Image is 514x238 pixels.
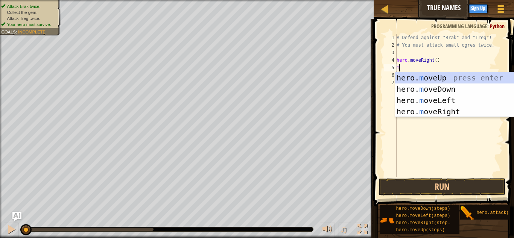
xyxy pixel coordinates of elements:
span: hero.moveUp(steps) [396,227,445,233]
span: ♫ [340,224,348,235]
button: Show game menu [491,2,510,19]
div: 1 [384,34,397,41]
span: Incomplete [18,29,46,34]
button: Ask AI [424,2,445,15]
span: Ask AI [428,4,441,11]
img: portrait.png [460,206,474,220]
li: Collect the gem. [1,9,56,15]
li: Attack Treg twice. [1,15,56,21]
img: portrait.png [380,213,394,227]
li: Attack Brak twice. [1,3,56,9]
div: 4 [384,56,397,64]
button: Toggle fullscreen [355,223,370,238]
span: : [487,23,490,30]
div: 6 [384,71,397,79]
span: Collect the gem. [7,10,38,15]
div: 5 [384,64,397,71]
button: ♫ [339,223,351,238]
span: hero.moveLeft(steps) [396,213,450,218]
button: Sign Up [468,4,488,13]
span: Attack Treg twice. [7,16,40,21]
div: 2 [384,41,397,49]
button: Run [379,178,506,196]
span: Hints [449,4,461,11]
div: 3 [384,49,397,56]
button: Adjust volume [320,223,335,238]
button: Ctrl + P: Pause [4,223,19,238]
span: hero.moveRight(steps) [396,220,453,226]
span: Attack Brak twice. [7,4,41,9]
span: : [16,29,18,34]
div: 7 [384,79,397,86]
span: Programming language [431,23,487,30]
span: Your hero must survive. [7,22,51,27]
span: Python [490,23,505,30]
button: Ask AI [12,212,21,221]
span: Goals [1,29,16,34]
span: hero.moveDown(steps) [396,206,450,211]
li: Your hero must survive. [1,21,56,27]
